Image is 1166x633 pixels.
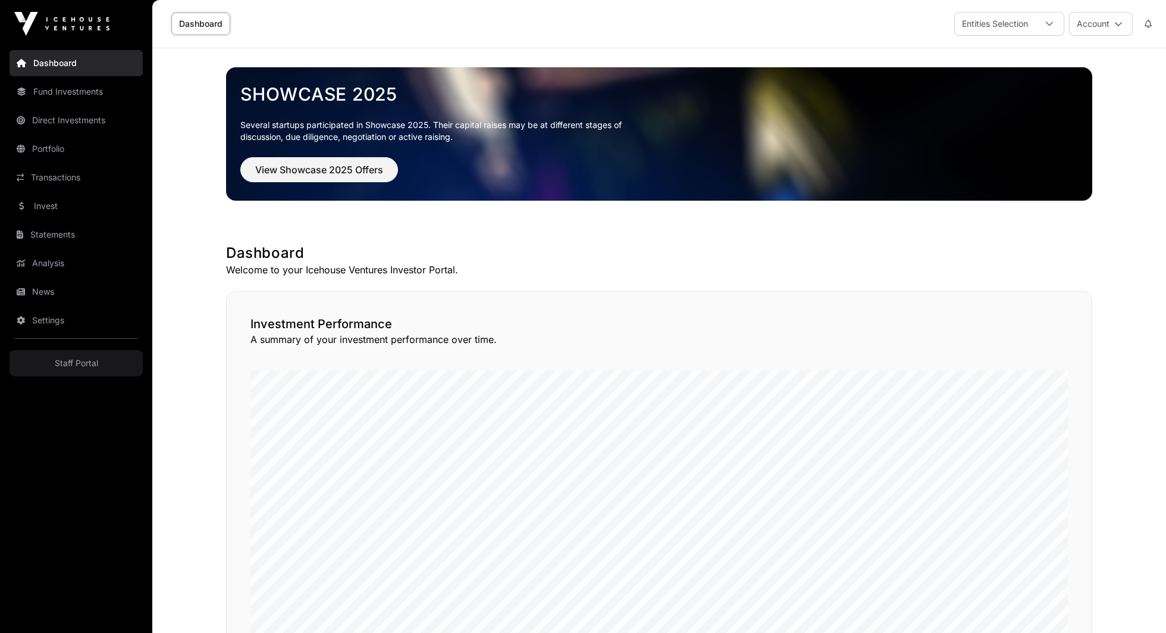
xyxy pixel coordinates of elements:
[226,263,1092,277] p: Welcome to your Icehouse Ventures Investor Portal.
[10,222,143,248] a: Statements
[10,164,143,191] a: Transactions
[10,50,143,76] a: Dashboard
[1107,576,1166,633] iframe: Chat Widget
[250,316,1068,332] h2: Investment Performance
[10,279,143,305] a: News
[240,83,1078,105] a: Showcase 2025
[255,163,383,177] span: View Showcase 2025 Offers
[240,119,640,143] p: Several startups participated in Showcase 2025. Their capital raises may be at different stages o...
[14,12,109,36] img: Icehouse Ventures Logo
[10,350,143,376] a: Staff Portal
[171,13,230,35] a: Dashboard
[226,244,1092,263] h1: Dashboard
[10,193,143,219] a: Invest
[10,136,143,162] a: Portfolio
[10,79,143,105] a: Fund Investments
[10,250,143,276] a: Analysis
[240,157,398,182] button: View Showcase 2025 Offers
[1069,12,1133,36] button: Account
[250,332,1068,347] p: A summary of your investment performance over time.
[10,107,143,133] a: Direct Investments
[226,67,1092,201] img: Showcase 2025
[240,169,398,181] a: View Showcase 2025 Offers
[10,307,143,333] a: Settings
[955,13,1035,35] div: Entities Selection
